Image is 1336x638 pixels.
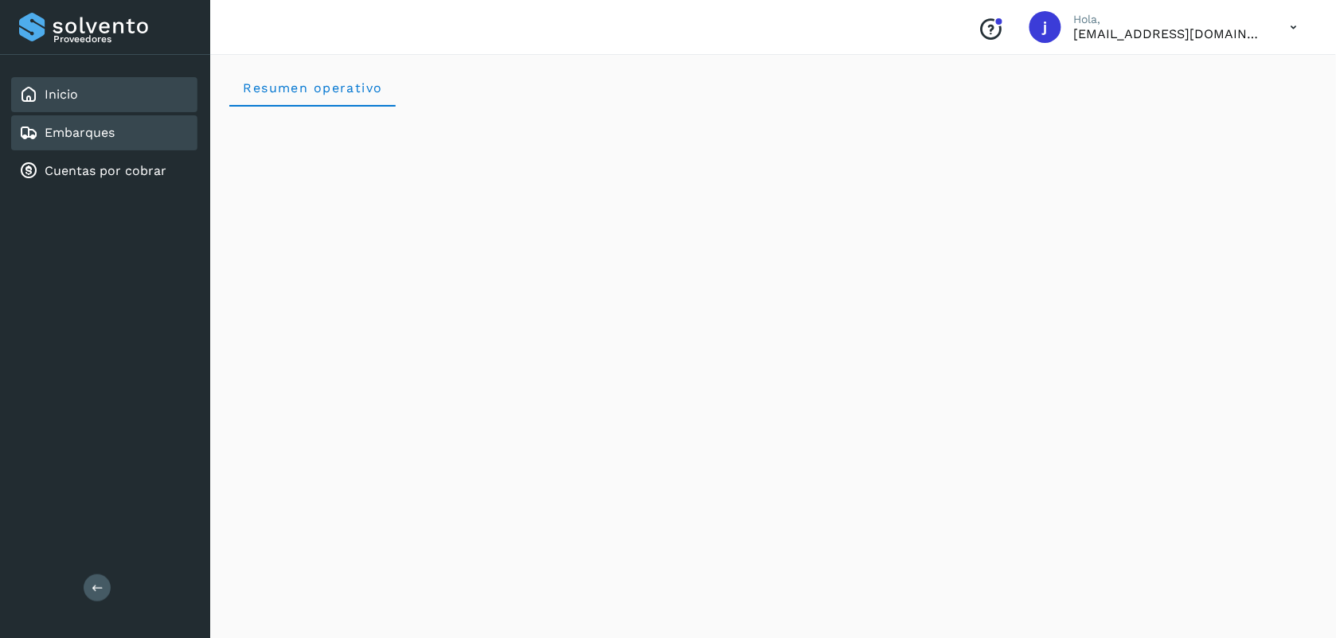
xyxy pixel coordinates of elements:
a: Cuentas por cobrar [45,163,166,178]
div: Inicio [11,77,197,112]
a: Inicio [45,87,78,102]
a: Embarques [45,125,115,140]
p: Hola, [1074,13,1265,26]
p: Proveedores [53,33,191,45]
div: Embarques [11,115,197,150]
p: jorgegonzalez@tracusa.com.mx [1074,26,1265,41]
div: Cuentas por cobrar [11,154,197,189]
span: Resumen operativo [242,80,383,95]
